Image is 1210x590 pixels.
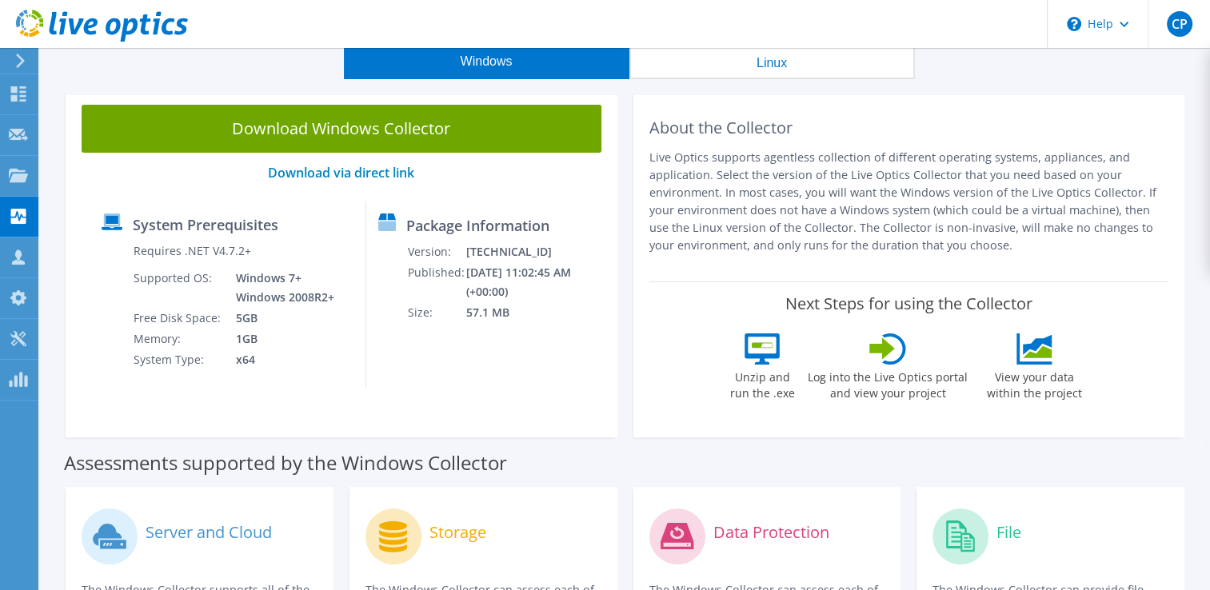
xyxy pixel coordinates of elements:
[465,241,609,262] td: [TECHNICAL_ID]
[996,524,1021,540] label: File
[146,524,272,540] label: Server and Cloud
[134,243,251,259] label: Requires .NET V4.7.2+
[407,262,465,302] td: Published:
[133,217,278,233] label: System Prerequisites
[224,349,337,370] td: x64
[133,308,224,329] td: Free Disk Space:
[133,268,224,308] td: Supported OS:
[725,365,799,401] label: Unzip and run the .exe
[1167,11,1192,37] span: CP
[1067,17,1081,31] svg: \n
[133,329,224,349] td: Memory:
[429,524,486,540] label: Storage
[465,262,609,302] td: [DATE] 11:02:45 AM (+00:00)
[344,43,629,79] button: Windows
[224,268,337,308] td: Windows 7+ Windows 2008R2+
[224,308,337,329] td: 5GB
[785,294,1032,313] label: Next Steps for using the Collector
[406,217,549,233] label: Package Information
[629,43,915,79] button: Linux
[649,149,1169,254] p: Live Optics supports agentless collection of different operating systems, appliances, and applica...
[224,329,337,349] td: 1GB
[976,365,1092,401] label: View your data within the project
[465,302,609,323] td: 57.1 MB
[133,349,224,370] td: System Type:
[407,241,465,262] td: Version:
[807,365,968,401] label: Log into the Live Optics portal and view your project
[649,118,1169,138] h2: About the Collector
[64,455,507,471] label: Assessments supported by the Windows Collector
[268,164,414,181] a: Download via direct link
[713,524,829,540] label: Data Protection
[82,105,601,153] a: Download Windows Collector
[407,302,465,323] td: Size:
